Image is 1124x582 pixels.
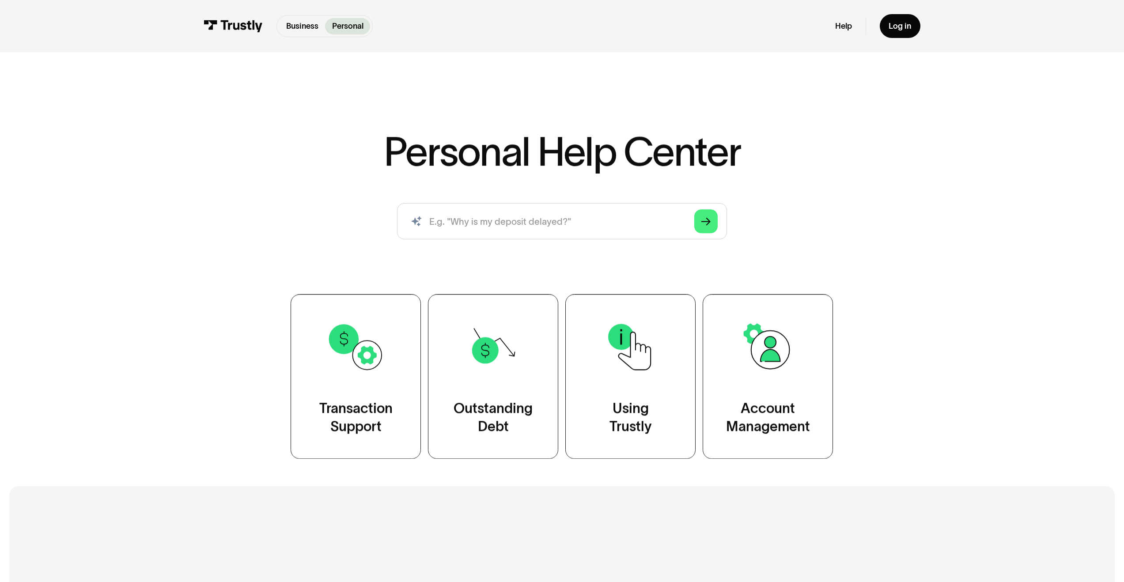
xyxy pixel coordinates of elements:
[384,132,741,171] h1: Personal Help Center
[279,18,325,34] a: Business
[397,203,727,239] form: Search
[726,399,810,435] div: Account Management
[889,21,911,31] div: Log in
[703,294,833,459] a: AccountManagement
[835,21,852,31] a: Help
[428,294,558,459] a: OutstandingDebt
[286,20,318,32] p: Business
[325,18,370,34] a: Personal
[565,294,696,459] a: UsingTrustly
[291,294,421,459] a: TransactionSupport
[332,20,363,32] p: Personal
[880,14,920,38] a: Log in
[204,20,263,32] img: Trustly Logo
[397,203,727,239] input: search
[454,399,533,435] div: Outstanding Debt
[609,399,651,435] div: Using Trustly
[319,399,393,435] div: Transaction Support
